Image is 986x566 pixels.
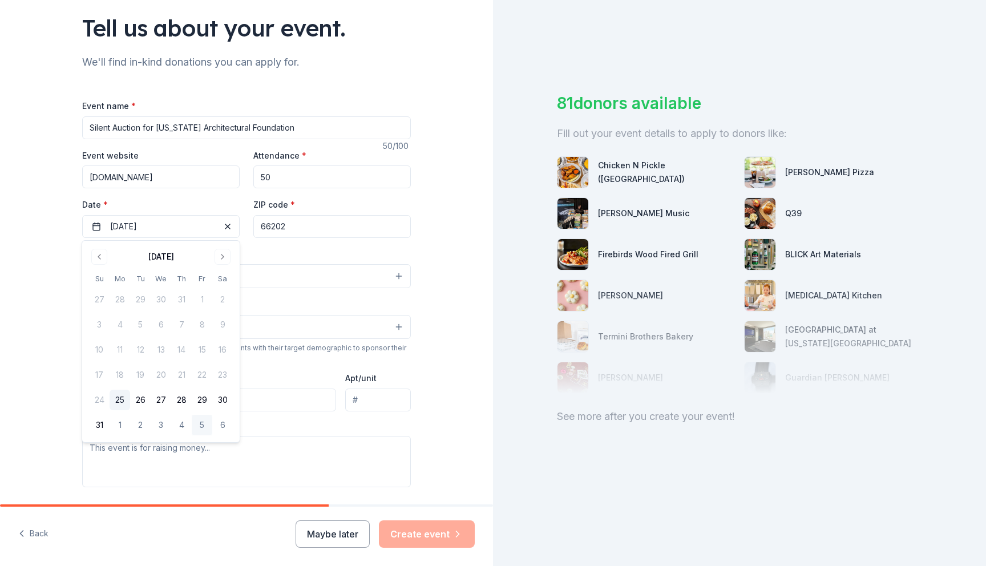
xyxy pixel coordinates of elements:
th: Friday [192,273,212,285]
div: [PERSON_NAME] Music [598,207,689,220]
img: photo for Alfred Music [557,198,588,229]
img: photo for BLICK Art Materials [745,239,775,270]
label: Date [82,199,240,211]
div: Chicken N Pickle ([GEOGRAPHIC_DATA]) [598,159,735,186]
div: 81 donors available [557,91,922,115]
th: Sunday [89,273,110,285]
button: 26 [130,390,151,410]
div: 50 /100 [383,139,411,153]
button: 4 [171,415,192,435]
input: # [345,389,411,411]
button: 25 [110,390,130,410]
button: 30 [212,390,233,410]
img: photo for Q39 [745,198,775,229]
div: Fill out your event details to apply to donors like: [557,124,922,143]
th: Tuesday [130,273,151,285]
button: 5 [192,415,212,435]
th: Wednesday [151,273,171,285]
input: 12345 (U.S. only) [253,215,411,238]
label: Event website [82,150,139,161]
div: Q39 [785,207,802,220]
input: 20 [253,165,411,188]
img: photo for Firebirds Wood Fired Grill [557,239,588,270]
img: photo for Dewey's Pizza [745,157,775,188]
label: Apt/unit [345,373,377,384]
button: 31 [89,415,110,435]
div: Firebirds Wood Fired Grill [598,248,698,261]
button: [DATE] [82,215,240,238]
th: Thursday [171,273,192,285]
button: Select [82,315,411,339]
div: See more after you create your event! [557,407,922,426]
button: 1 [110,415,130,435]
input: https://www... [82,165,240,188]
button: 2 [130,415,151,435]
div: We'll find in-kind donations you can apply for. [82,53,411,71]
div: We use this information to help brands find events with their target demographic to sponsor their... [82,343,411,362]
button: 27 [151,390,171,410]
th: Saturday [212,273,233,285]
button: 6 [212,415,233,435]
button: 29 [192,390,212,410]
img: photo for Chicken N Pickle (Overland Park) [557,157,588,188]
button: Select [82,264,411,288]
input: Spring Fundraiser [82,116,411,139]
button: Go to next month [215,249,231,265]
button: Maybe later [296,520,370,548]
button: Back [18,522,49,546]
div: [PERSON_NAME] Pizza [785,165,874,179]
label: ZIP code [253,199,295,211]
label: Event name [82,100,136,112]
label: What are you looking for? [82,503,193,514]
label: Attendance [253,150,306,161]
div: Tell us about your event. [82,12,411,44]
div: BLICK Art Materials [785,248,861,261]
button: Go to previous month [91,249,107,265]
div: [DATE] [148,250,174,264]
th: Monday [110,273,130,285]
button: 3 [151,415,171,435]
button: 28 [171,390,192,410]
